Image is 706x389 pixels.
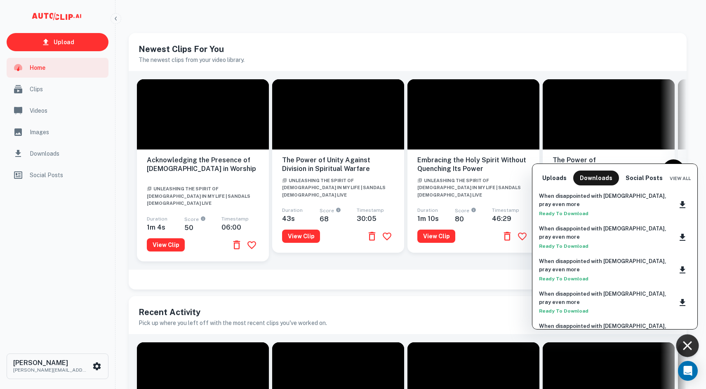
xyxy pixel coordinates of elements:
[539,171,570,185] button: Uploads
[539,243,588,249] strong: Ready to Download
[539,211,588,216] strong: Ready to Download
[674,230,691,245] button: Download clip
[674,295,691,310] button: Download clip
[674,263,691,278] button: Download clip
[539,308,588,314] strong: Ready to Download
[539,276,588,282] strong: Ready to Download
[539,225,668,242] a: When disappointed with [DEMOGRAPHIC_DATA], pray even more
[674,197,691,212] button: Download clip
[539,322,668,339] a: When disappointed with [DEMOGRAPHIC_DATA], pray even more
[539,290,668,307] a: When disappointed with [DEMOGRAPHIC_DATA], pray even more
[670,176,691,181] span: View All
[678,361,698,381] div: Open Intercom Messenger
[573,171,619,185] button: Downloads
[539,257,668,274] a: When disappointed with [DEMOGRAPHIC_DATA], pray even more
[674,328,691,343] button: Download clip
[670,174,691,182] a: View All
[622,171,666,185] button: Social Posts
[539,192,668,209] a: When disappointed with [DEMOGRAPHIC_DATA], pray even more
